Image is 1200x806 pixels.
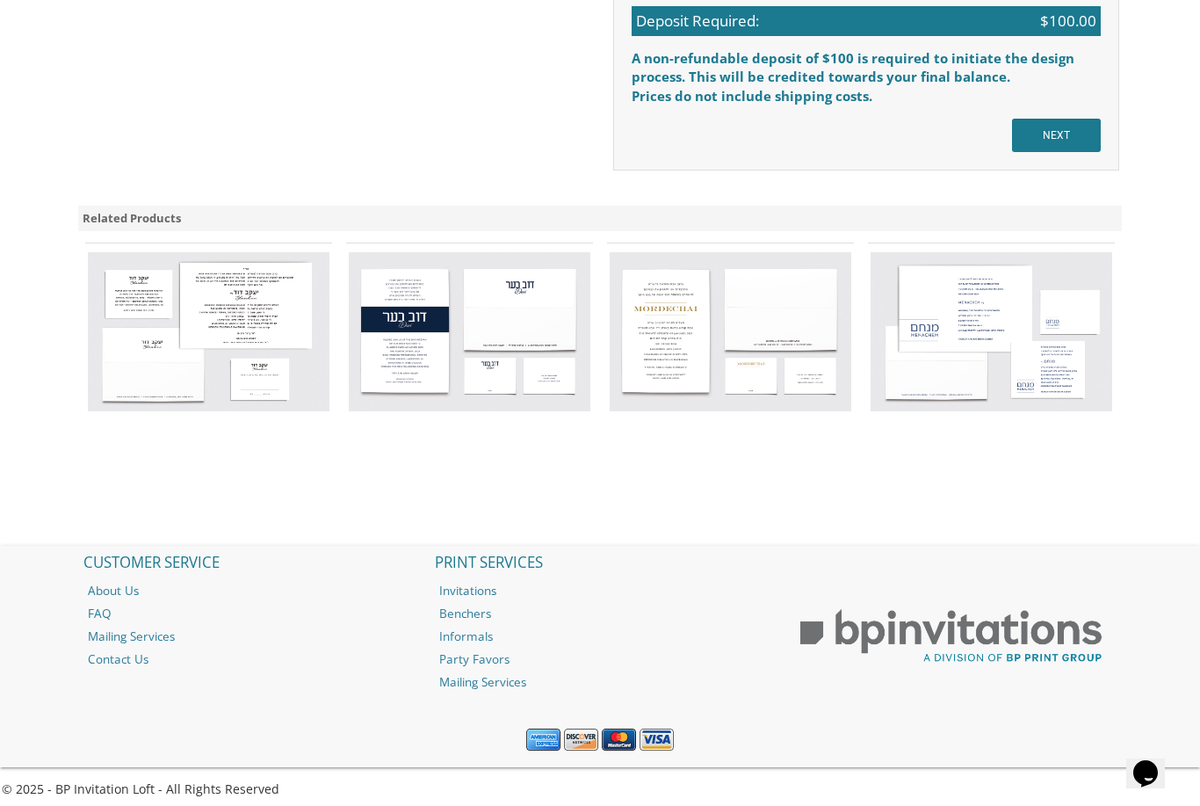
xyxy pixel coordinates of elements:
[564,729,598,752] img: Discover
[426,579,775,602] a: Invitations
[871,252,1112,411] img: Bar Mitzvah Invitation Style 23
[426,602,775,625] a: Benchers
[426,546,775,579] h2: PRINT SERVICES
[75,579,423,602] a: About Us
[1040,11,1096,32] span: $100.00
[75,648,423,671] a: Contact Us
[640,729,674,752] img: Visa
[75,602,423,625] a: FAQ
[1126,736,1182,788] iframe: chat widget
[75,625,423,648] a: Mailing Services
[88,252,329,411] img: Bar Mitzvah Invitation Style 15
[526,729,560,752] img: American Express
[610,252,851,411] img: Bar Mitzvah Invitation Style 22
[632,87,1101,105] div: Prices do not include shipping costs.
[777,594,1125,679] img: BP Print Group
[78,206,1123,231] div: Related Products
[602,729,636,752] img: MasterCard
[75,546,423,579] h2: CUSTOMER SERVICE
[426,648,775,671] a: Party Favors
[426,625,775,648] a: Informals
[632,6,1101,36] div: Deposit Required:
[632,49,1101,87] div: A non-refundable deposit of $100 is required to initiate the design process. This will be credite...
[426,671,775,693] a: Mailing Services
[349,252,590,411] img: Bar Mitzvah Invitation Style 17
[1012,119,1101,152] input: NEXT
